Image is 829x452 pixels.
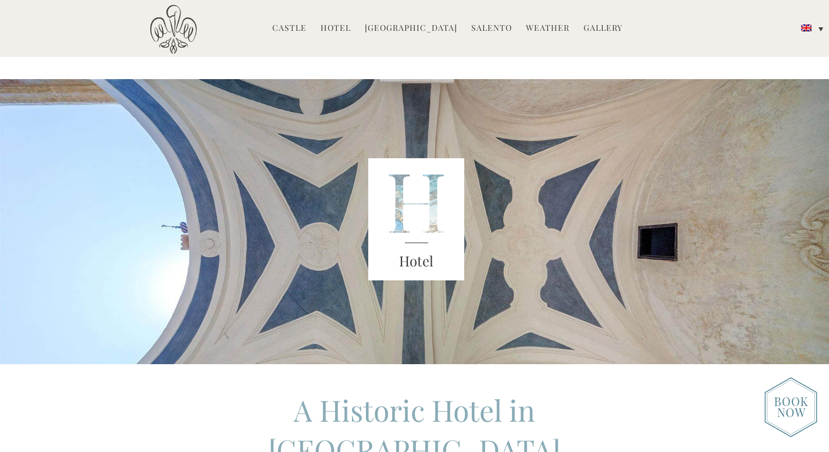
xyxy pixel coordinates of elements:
img: new-booknow.png [764,377,817,437]
a: Weather [526,22,570,35]
img: castello_header_block.png [368,158,465,280]
a: [GEOGRAPHIC_DATA] [365,22,457,35]
img: English [801,24,812,31]
img: Castello di Ugento [150,5,197,54]
a: Salento [471,22,512,35]
a: Hotel [321,22,351,35]
a: Gallery [583,22,622,35]
h3: Hotel [368,251,465,272]
a: Castle [272,22,307,35]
